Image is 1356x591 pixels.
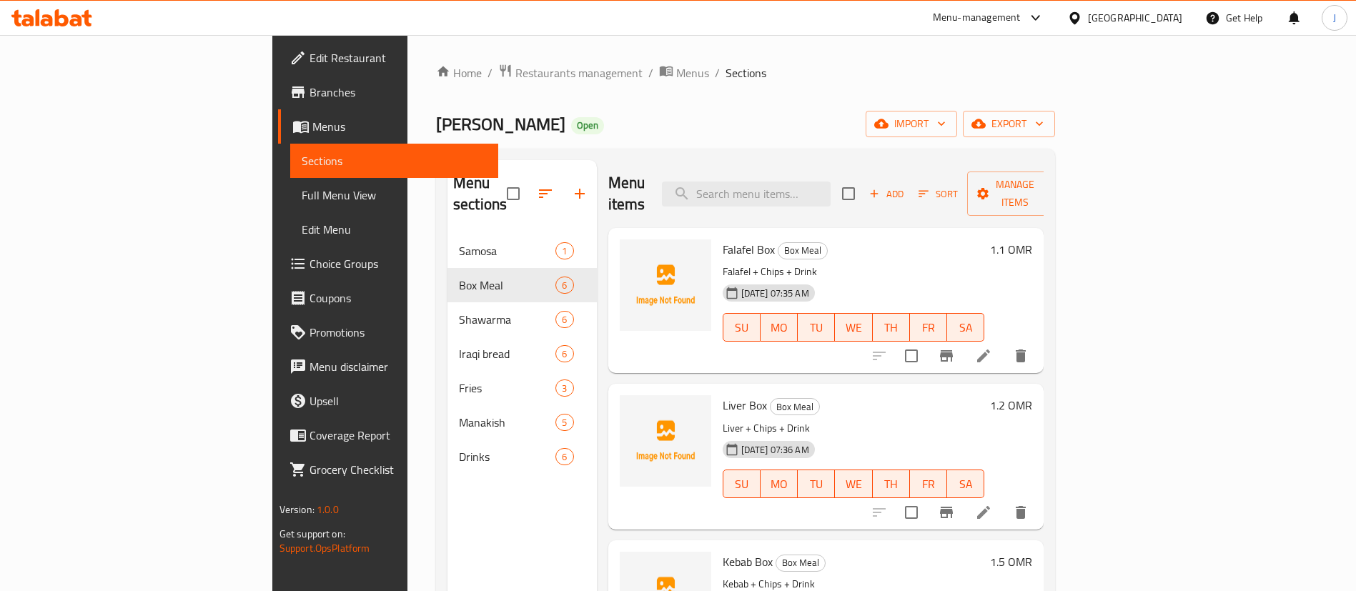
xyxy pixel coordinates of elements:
[915,183,961,205] button: Sort
[459,379,555,397] span: Fries
[729,474,755,495] span: SU
[803,317,829,338] span: TU
[1004,339,1038,373] button: delete
[929,339,964,373] button: Branch-specific-item
[620,395,711,487] img: Liver Box
[447,337,597,371] div: Iraqi bread6
[278,247,499,281] a: Choice Groups
[736,287,815,300] span: [DATE] 07:35 AM
[571,119,604,131] span: Open
[766,317,792,338] span: MO
[726,64,766,81] span: Sections
[896,341,926,371] span: Select to update
[974,115,1044,133] span: export
[620,239,711,331] img: Falafel Box
[556,382,573,395] span: 3
[447,268,597,302] div: Box Meal6
[556,450,573,464] span: 6
[933,9,1021,26] div: Menu-management
[729,317,755,338] span: SU
[863,183,909,205] button: Add
[310,84,488,101] span: Branches
[723,263,985,281] p: Falafel + Chips + Drink
[447,405,597,439] div: Manakish5
[278,418,499,452] a: Coverage Report
[278,349,499,384] a: Menu disclaimer
[290,212,499,247] a: Edit Menu
[556,244,573,258] span: 1
[555,448,573,465] div: items
[556,313,573,327] span: 6
[873,470,910,498] button: TH
[736,443,815,457] span: [DATE] 07:36 AM
[766,474,792,495] span: MO
[555,414,573,431] div: items
[459,345,555,362] div: Iraqi bread
[953,317,979,338] span: SA
[648,64,653,81] li: /
[803,474,829,495] span: TU
[919,186,958,202] span: Sort
[278,384,499,418] a: Upsell
[447,302,597,337] div: Shawarma6
[1333,10,1336,26] span: J
[515,64,643,81] span: Restaurants management
[555,242,573,259] div: items
[967,172,1063,216] button: Manage items
[302,152,488,169] span: Sections
[909,183,967,205] span: Sort items
[879,474,904,495] span: TH
[963,111,1055,137] button: export
[556,416,573,429] span: 5
[947,470,984,498] button: SA
[290,144,499,178] a: Sections
[835,313,872,342] button: WE
[916,317,941,338] span: FR
[990,552,1032,572] h6: 1.5 OMR
[310,392,488,409] span: Upsell
[798,313,835,342] button: TU
[459,448,555,465] span: Drinks
[715,64,720,81] li: /
[841,474,866,495] span: WE
[555,345,573,362] div: items
[867,186,906,202] span: Add
[723,551,773,572] span: Kebab Box
[459,414,555,431] span: Manakish
[498,179,528,209] span: Select all sections
[278,281,499,315] a: Coupons
[877,115,946,133] span: import
[910,470,947,498] button: FR
[761,470,798,498] button: MO
[723,394,767,416] span: Liver Box
[310,324,488,341] span: Promotions
[279,500,315,519] span: Version:
[317,500,339,519] span: 1.0.0
[555,311,573,328] div: items
[723,470,761,498] button: SU
[873,313,910,342] button: TH
[975,347,992,364] a: Edit menu item
[659,64,709,82] a: Menus
[1088,10,1182,26] div: [GEOGRAPHIC_DATA]
[676,64,709,81] span: Menus
[459,311,555,328] span: Shawarma
[761,313,798,342] button: MO
[436,64,1055,82] nav: breadcrumb
[447,371,597,405] div: Fries3
[310,255,488,272] span: Choice Groups
[312,118,488,135] span: Menus
[278,315,499,349] a: Promotions
[990,239,1032,259] h6: 1.1 OMR
[771,399,819,415] span: Box Meal
[310,461,488,478] span: Grocery Checklist
[833,179,863,209] span: Select section
[459,277,555,294] span: Box Meal
[279,539,370,557] a: Support.OpsPlatform
[447,234,597,268] div: Samosa1
[910,313,947,342] button: FR
[498,64,643,82] a: Restaurants management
